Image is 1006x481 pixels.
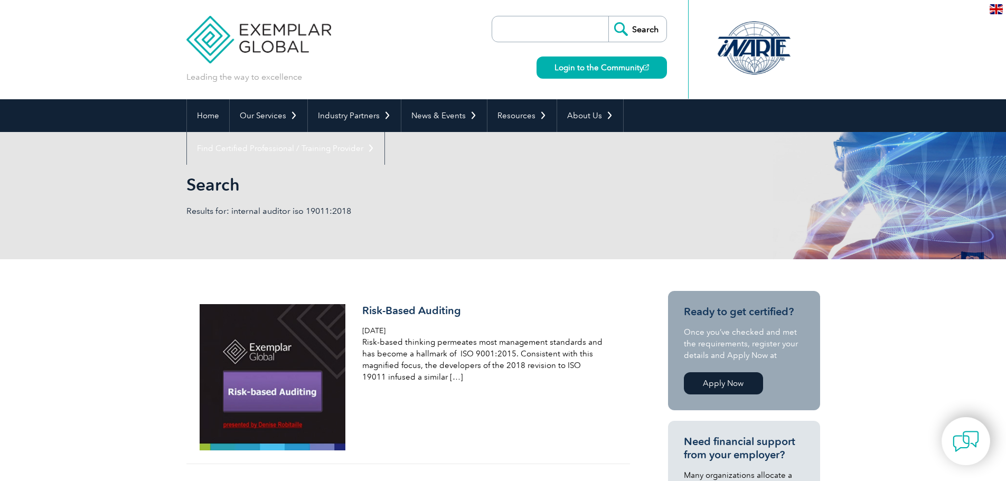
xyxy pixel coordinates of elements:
a: About Us [557,99,623,132]
a: News & Events [401,99,487,132]
h1: Search [186,174,592,195]
p: Once you’ve checked and met the requirements, register your details and Apply Now at [684,326,804,361]
a: Apply Now [684,372,763,394]
h3: Ready to get certified? [684,305,804,318]
img: risk-based-auditing.jpg [200,304,346,450]
p: Risk-based thinking permeates most management standards and has become a hallmark of ISO 9001:201... [362,336,613,383]
a: Industry Partners [308,99,401,132]
a: Login to the Community [537,56,667,79]
img: open_square.png [643,64,649,70]
input: Search [608,16,666,42]
a: Home [187,99,229,132]
h3: Need financial support from your employer? [684,435,804,461]
p: Results for: internal auditor iso 19011:2018 [186,205,503,217]
a: Risk-Based Auditing [DATE] Risk-based thinking permeates most management standards and has become... [186,291,630,464]
span: [DATE] [362,326,386,335]
img: en [990,4,1003,14]
a: Find Certified Professional / Training Provider [187,132,384,165]
p: Leading the way to excellence [186,71,302,83]
h3: Risk-Based Auditing [362,304,613,317]
a: Our Services [230,99,307,132]
a: Resources [487,99,557,132]
img: contact-chat.png [953,428,979,455]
